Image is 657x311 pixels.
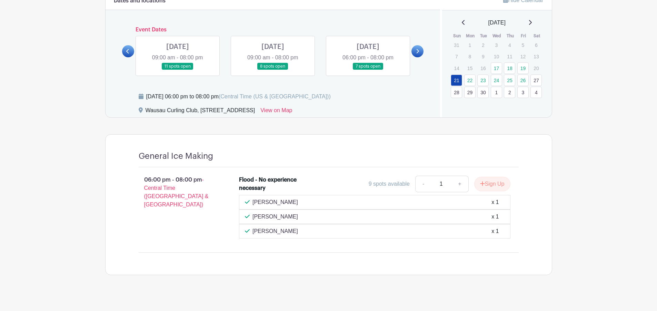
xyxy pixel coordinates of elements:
a: 19 [517,62,529,74]
a: 2 [504,87,515,98]
p: 20 [530,63,542,74]
h4: General Ice Making [139,151,213,161]
p: 3 [491,40,502,50]
th: Thu [504,32,517,39]
p: 4 [504,40,515,50]
a: 27 [530,75,542,86]
p: 16 [477,63,489,74]
p: [PERSON_NAME] [252,198,298,206]
p: 8 [464,51,476,62]
a: View on Map [260,106,292,117]
div: Flood - No experience necessary [239,176,299,192]
button: Sign Up [474,177,510,191]
p: 13 [530,51,542,62]
a: 28 [451,87,462,98]
a: 30 [477,87,489,98]
span: (Central Time (US & [GEOGRAPHIC_DATA])) [219,94,331,99]
p: [PERSON_NAME] [252,213,298,221]
a: - [415,176,431,192]
a: 22 [464,75,476,86]
p: 11 [504,51,515,62]
p: 06:00 pm - 08:00 pm [128,173,228,212]
p: 6 [530,40,542,50]
p: [PERSON_NAME] [252,227,298,235]
th: Fri [517,32,530,39]
a: 29 [464,87,476,98]
p: 10 [491,51,502,62]
div: x 1 [491,227,499,235]
div: Wausau Curling Club, [STREET_ADDRESS] [146,106,255,117]
a: 17 [491,62,502,74]
p: 15 [464,63,476,74]
h6: Event Dates [134,27,412,33]
th: Mon [464,32,477,39]
th: Sat [530,32,544,39]
th: Tue [477,32,490,39]
div: x 1 [491,198,499,206]
p: 5 [517,40,529,50]
a: 1 [491,87,502,98]
p: 14 [451,63,462,74]
p: 1 [464,40,476,50]
a: 24 [491,75,502,86]
a: 26 [517,75,529,86]
p: 12 [517,51,529,62]
th: Wed [490,32,504,39]
span: - Central Time ([GEOGRAPHIC_DATA] & [GEOGRAPHIC_DATA]) [144,177,209,207]
p: 2 [477,40,489,50]
div: [DATE] 06:00 pm to 08:00 pm [146,93,331,101]
th: Sun [450,32,464,39]
div: 9 spots available [369,180,410,188]
span: [DATE] [488,19,506,27]
a: 23 [477,75,489,86]
a: 18 [504,62,515,74]
a: 3 [517,87,529,98]
a: 21 [451,75,462,86]
p: 7 [451,51,462,62]
a: 4 [530,87,542,98]
div: x 1 [491,213,499,221]
p: 31 [451,40,462,50]
p: 9 [477,51,489,62]
a: 25 [504,75,515,86]
a: + [451,176,468,192]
